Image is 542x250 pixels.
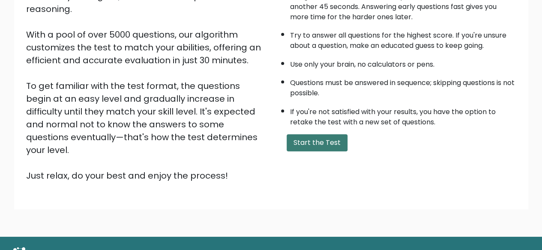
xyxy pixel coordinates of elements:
li: If you're not satisfied with your results, you have the option to retake the test with a new set ... [290,103,516,127]
button: Start the Test [287,134,347,151]
li: Questions must be answered in sequence; skipping questions is not possible. [290,74,516,98]
li: Try to answer all questions for the highest score. If you're unsure about a question, make an edu... [290,26,516,51]
li: Use only your brain, no calculators or pens. [290,55,516,70]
